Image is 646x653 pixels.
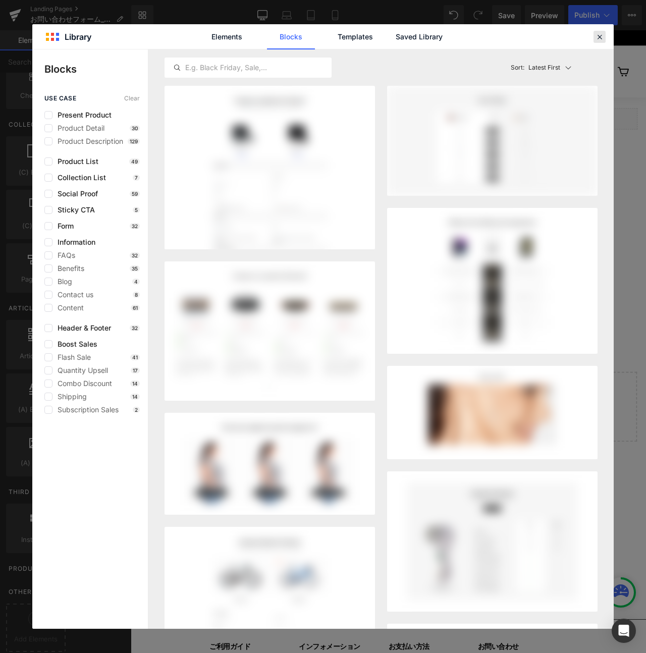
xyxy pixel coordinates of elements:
[44,95,76,102] span: use case
[52,222,74,230] span: Form
[387,366,598,459] img: image
[387,86,598,196] img: image
[130,325,140,331] p: 32
[27,457,584,464] p: or Drag & Drop elements from left sidebar
[52,137,123,145] span: Product Description
[128,138,140,144] p: 129
[52,278,72,286] span: Blog
[52,353,91,361] span: Flash Sale
[52,264,84,273] span: Benefits
[52,393,87,401] span: Shipping
[124,95,140,102] span: Clear
[52,174,106,182] span: Collection List
[180,49,216,77] a: 求人
[133,292,140,298] p: 8
[165,413,375,515] img: image
[52,324,111,332] span: Header & Footer
[511,64,524,71] span: Sort:
[52,157,98,166] span: Product List
[130,223,140,229] p: 32
[387,208,598,354] img: image
[111,49,180,77] a: お問い合わせ
[165,261,375,401] img: image
[528,63,560,72] p: Latest First
[343,232,429,249] span: お問い合わせ
[131,367,140,373] p: 17
[130,191,140,197] p: 59
[133,407,140,413] p: 2
[131,305,140,311] p: 61
[111,21,155,49] a: トップ
[155,21,256,49] a: 商品カテゴリから探す
[309,428,400,449] a: Add Single Section
[341,21,410,49] a: ご利用ガイド
[267,24,315,49] a: Blocks
[612,619,636,643] div: Open Intercom Messenger
[331,24,379,49] a: Templates
[52,379,112,388] span: Combo Discount
[61,330,550,344] p: は必須入力項目です。
[10,254,601,262] p: contact ONLINE SHOP
[387,471,598,612] img: image
[44,62,148,77] p: Blocks
[61,316,550,330] p: 以下の項目に必要事項をご入力の上、
[507,49,598,86] button: Latest FirstSort:Latest First
[210,428,301,449] a: Explore Blocks
[52,366,108,374] span: Quantity Upsell
[203,24,251,49] a: Elements
[129,158,140,165] p: 49
[130,265,140,271] p: 35
[165,86,375,297] img: image
[130,394,140,400] p: 14
[130,252,140,258] p: 32
[52,111,112,119] span: Present Product
[10,232,601,249] h2: オンラインショップへの
[334,316,397,330] span: 送信してください。
[52,251,75,259] span: FAQs
[52,406,119,414] span: Subscription Sales
[52,124,104,132] span: Product Detail
[130,380,140,387] p: 14
[52,291,93,299] span: Contact us
[20,3,590,15] p: 雑貨商品5,000円(税抜)以上お買い上げで送料無料
[256,21,341,49] a: ブランドから探す
[130,354,140,360] p: 41
[132,279,140,285] p: 4
[52,190,98,198] span: Social Proof
[52,238,95,246] span: Information
[395,24,443,49] a: Saved Library
[52,304,84,312] span: Content
[410,21,462,49] a: 店舗情報
[130,125,140,131] p: 30
[133,207,140,213] p: 5
[133,175,140,181] p: 7
[52,340,97,348] span: Boost Sales
[52,206,95,214] span: Sticky CTA
[20,38,96,61] img: 家具・インテリア・雑貨の通販｜ウンコちゃんの家具屋さん
[165,62,331,74] input: E.g. Black Friday, Sale,...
